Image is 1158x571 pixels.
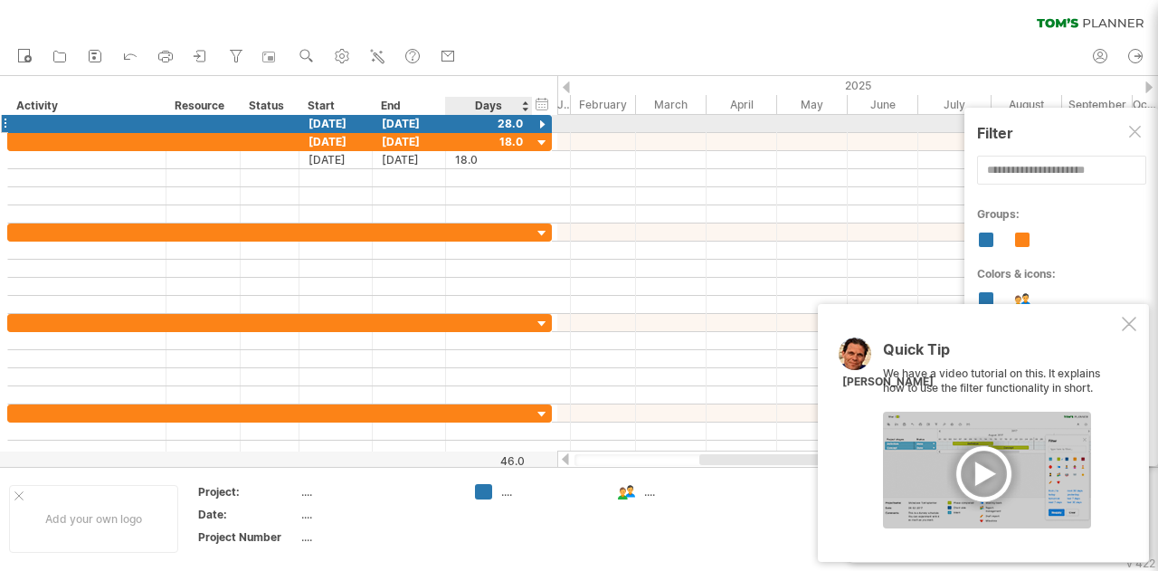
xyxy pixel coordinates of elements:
[501,484,600,500] div: ....
[777,95,848,114] div: May 2025
[9,485,178,553] div: Add your own logo
[373,133,446,150] div: [DATE]
[198,529,298,545] div: Project Number
[299,151,373,168] div: [DATE]
[883,342,1118,528] div: We have a video tutorial on this. It explains how to use the filter functionality in short.
[373,151,446,168] div: [DATE]
[301,484,453,500] div: ....
[571,95,636,114] div: February 2025
[918,95,992,114] div: July 2025
[644,484,743,500] div: ....
[977,124,1145,142] div: Filter
[1062,95,1133,114] div: September 2025
[992,95,1062,114] div: August 2025
[198,484,298,500] div: Project:
[977,207,1145,221] div: Groups:
[301,529,453,545] div: ....
[301,507,453,522] div: ....
[249,97,289,115] div: Status
[447,454,525,468] div: 46.0
[842,375,934,390] div: [PERSON_NAME]
[1126,557,1155,570] div: v 422
[198,507,298,522] div: Date:
[308,97,362,115] div: Start
[636,95,707,114] div: March 2025
[445,97,531,115] div: Days
[373,115,446,132] div: [DATE]
[455,151,523,168] div: 18.0
[381,97,435,115] div: End
[16,97,156,115] div: Activity
[707,95,777,114] div: April 2025
[299,133,373,150] div: [DATE]
[299,115,373,132] div: [DATE]
[883,342,1118,366] div: Quick Tip
[848,95,918,114] div: June 2025
[175,97,230,115] div: Resource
